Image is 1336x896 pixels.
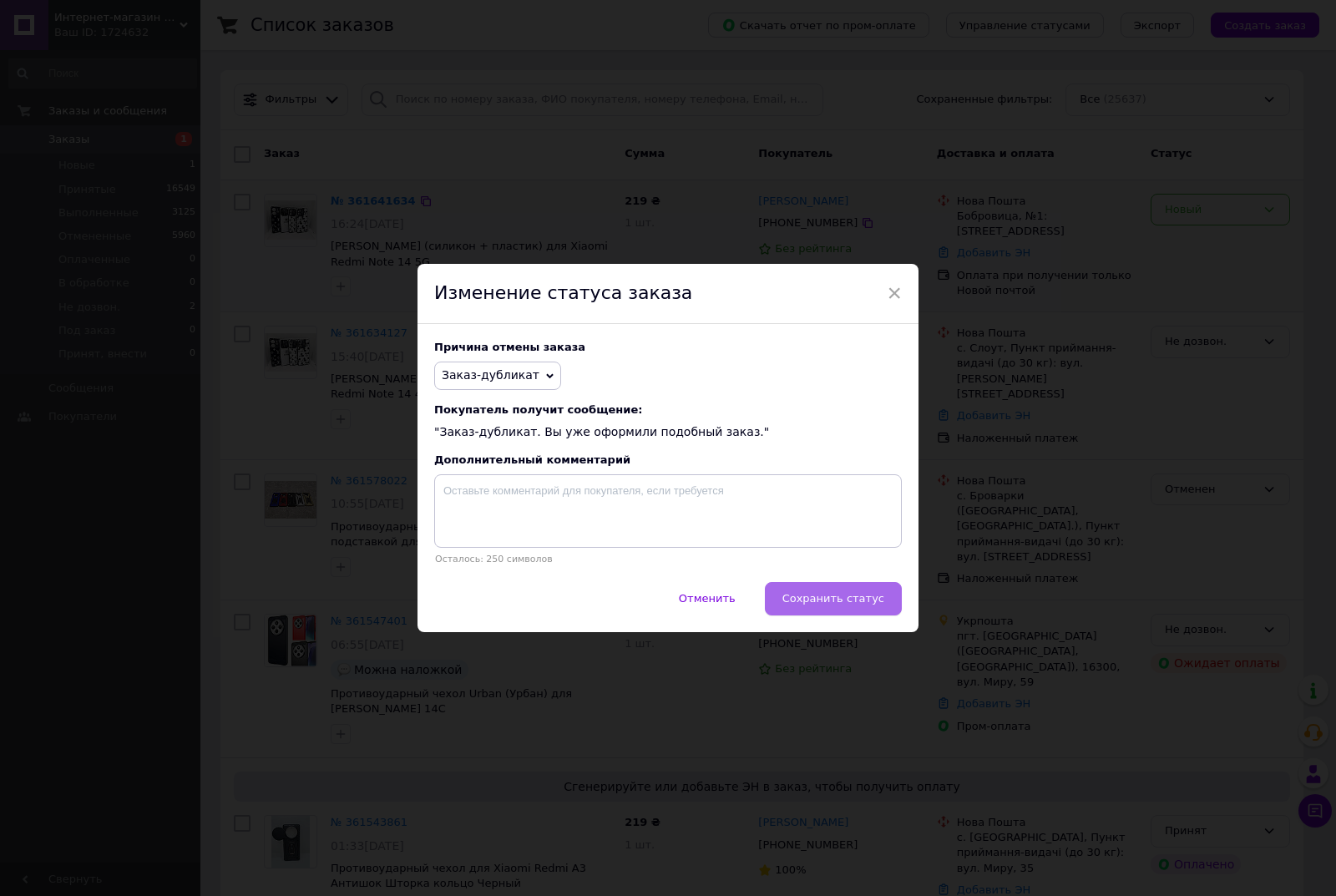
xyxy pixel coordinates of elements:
[442,368,539,382] span: Заказ-дубликат
[887,279,902,307] span: ×
[434,453,902,466] div: Дополнительный комментарий
[417,264,918,324] div: Изменение статуса заказа
[434,554,902,564] p: Осталось: 250 символов
[434,341,902,353] div: Причина отмены заказа
[782,592,884,605] span: Сохранить статус
[765,582,902,615] button: Сохранить статус
[434,403,902,416] span: Покупатель получит сообщение:
[434,403,902,441] div: "Заказ-дубликат. Вы уже оформили подобный заказ."
[661,582,753,615] button: Отменить
[679,592,736,605] span: Отменить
